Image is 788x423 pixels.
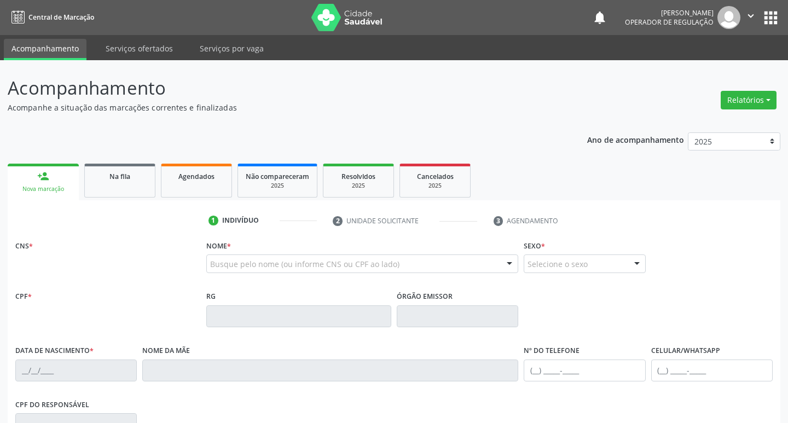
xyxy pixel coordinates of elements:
div: 2025 [246,182,309,190]
span: Central de Marcação [28,13,94,22]
p: Acompanhe a situação das marcações correntes e finalizadas [8,102,548,113]
label: CNS [15,237,33,254]
span: Não compareceram [246,172,309,181]
div: [PERSON_NAME] [625,8,714,18]
label: Nome [206,237,231,254]
span: Selecione o sexo [528,258,588,270]
div: person_add [37,170,49,182]
span: Busque pelo nome (ou informe CNS ou CPF ao lado) [210,258,399,270]
span: Cancelados [417,172,454,181]
label: CPF do responsável [15,397,89,414]
label: Sexo [524,237,545,254]
label: Nº do Telefone [524,343,580,360]
span: Resolvidos [341,172,375,181]
button: Relatórios [721,91,777,109]
a: Acompanhamento [4,39,86,60]
a: Central de Marcação [8,8,94,26]
input: (__) _____-_____ [524,360,645,381]
label: Celular/WhatsApp [651,343,720,360]
span: Agendados [178,172,215,181]
label: Órgão emissor [397,288,453,305]
div: 2025 [331,182,386,190]
button: notifications [592,10,607,25]
a: Serviços por vaga [192,39,271,58]
p: Ano de acompanhamento [587,132,684,146]
div: 2025 [408,182,462,190]
a: Serviços ofertados [98,39,181,58]
label: Data de nascimento [15,343,94,360]
label: CPF [15,288,32,305]
input: __/__/____ [15,360,137,381]
p: Acompanhamento [8,74,548,102]
i:  [745,10,757,22]
label: RG [206,288,216,305]
div: 1 [208,216,218,225]
label: Nome da mãe [142,343,190,360]
div: Indivíduo [222,216,259,225]
input: (__) _____-_____ [651,360,773,381]
span: Na fila [109,172,130,181]
button:  [740,6,761,29]
span: Operador de regulação [625,18,714,27]
button: apps [761,8,780,27]
div: Nova marcação [15,185,71,193]
img: img [717,6,740,29]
